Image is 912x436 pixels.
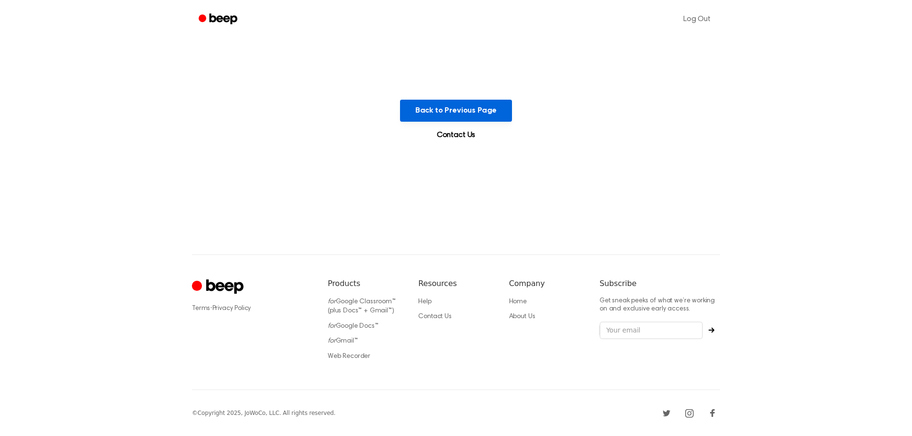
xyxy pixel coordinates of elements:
a: Beep [192,10,246,29]
div: © Copyright 2025, JoWoCo, LLC. All rights reserved. [192,409,335,417]
div: · [192,304,312,313]
button: Subscribe [703,327,720,333]
a: forGoogle Docs™ [328,323,378,330]
h6: Company [509,278,584,289]
i: for [328,323,336,330]
a: Twitter [659,405,674,421]
a: Terms [192,305,210,312]
a: About Us [509,313,535,320]
a: Log Out [674,8,720,31]
a: Home [509,298,527,305]
input: Your email [600,321,703,340]
h6: Resources [418,278,493,289]
a: Instagram [682,405,697,421]
p: Get sneak peeks of what we’re working on and exclusive early access. [600,297,720,314]
i: for [328,338,336,344]
a: Help [418,298,431,305]
a: Cruip [192,278,246,297]
button: Back to Previous Page [400,100,512,122]
h6: Subscribe [600,278,720,289]
a: Facebook [705,405,720,421]
h6: Products [328,278,403,289]
a: Web Recorder [328,353,370,360]
a: forGmail™ [328,338,358,344]
i: for [328,298,336,305]
a: Contact Us [425,129,487,141]
a: forGoogle Classroom™ (plus Docs™ + Gmail™) [328,298,396,315]
a: Privacy Policy [212,305,251,312]
a: Contact Us [418,313,451,320]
